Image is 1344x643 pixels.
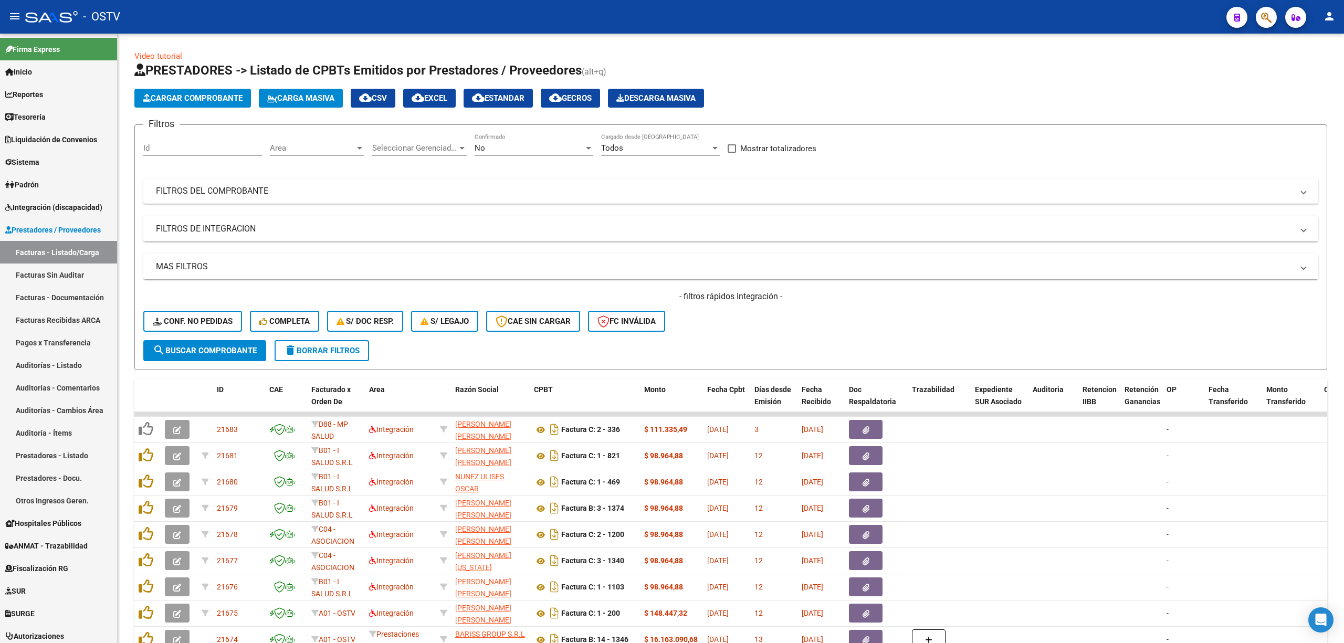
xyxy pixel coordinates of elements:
[1167,609,1169,617] span: -
[369,451,414,460] span: Integración
[1162,378,1204,425] datatable-header-cell: OP
[311,551,355,607] span: C04 - ASOCIACION SANATORIAL SUR (GBA SUR)
[644,583,683,591] strong: $ 98.964,88
[561,426,620,434] strong: Factura C: 2 - 336
[1323,10,1336,23] mat-icon: person
[754,451,763,460] span: 12
[369,609,414,617] span: Integración
[217,583,238,591] span: 21676
[455,472,504,493] span: NUNEZ ULISES OSCAR
[143,117,180,131] h3: Filtros
[1125,385,1160,406] span: Retención Ganancias
[311,577,353,598] span: B01 - I SALUD S.R.L
[1083,385,1117,406] span: Retencion IIBB
[270,143,355,153] span: Area
[5,563,68,574] span: Fiscalización RG
[369,504,414,512] span: Integración
[644,530,683,539] strong: $ 98.964,88
[703,378,750,425] datatable-header-cell: Fecha Cpbt
[455,525,511,545] span: [PERSON_NAME] [PERSON_NAME]
[640,378,703,425] datatable-header-cell: Monto
[372,143,457,153] span: Seleccionar Gerenciador
[284,344,297,356] mat-icon: delete
[1167,530,1169,539] span: -
[707,451,729,460] span: [DATE]
[1028,378,1078,425] datatable-header-cell: Auditoria
[267,93,334,103] span: Carga Masiva
[754,425,759,434] span: 3
[311,385,351,406] span: Facturado x Orden De
[143,340,266,361] button: Buscar Comprobante
[369,425,414,434] span: Integración
[143,216,1318,241] mat-expansion-panel-header: FILTROS DE INTEGRACION
[143,254,1318,279] mat-expansion-panel-header: MAS FILTROS
[971,378,1028,425] datatable-header-cell: Expediente SUR Asociado
[259,89,343,108] button: Carga Masiva
[707,385,745,394] span: Fecha Cpbt
[496,317,571,326] span: CAE SIN CARGAR
[359,93,387,103] span: CSV
[475,143,485,153] span: No
[455,577,511,598] span: [PERSON_NAME] [PERSON_NAME]
[455,471,526,493] div: 20300451269
[644,385,666,394] span: Monto
[455,551,511,584] span: [PERSON_NAME] [US_STATE] [PERSON_NAME]
[153,346,257,355] span: Buscar Comprobante
[548,473,561,490] i: Descargar documento
[486,311,580,332] button: CAE SIN CARGAR
[561,452,620,460] strong: Factura C: 1 - 821
[472,93,524,103] span: Estandar
[217,530,238,539] span: 21678
[403,89,456,108] button: EXCEL
[250,311,319,332] button: Completa
[464,89,533,108] button: Estandar
[83,5,120,28] span: - OSTV
[275,340,369,361] button: Borrar Filtros
[265,378,307,425] datatable-header-cell: CAE
[153,317,233,326] span: Conf. no pedidas
[549,91,562,104] mat-icon: cloud_download
[311,499,353,519] span: B01 - I SALUD S.R.L
[548,447,561,464] i: Descargar documento
[472,91,485,104] mat-icon: cloud_download
[541,89,600,108] button: Gecros
[455,630,525,638] span: BARISS GROUP S.R.L
[217,504,238,512] span: 21679
[311,472,353,493] span: B01 - I SALUD S.R.L
[134,89,251,108] button: Cargar Comprobante
[707,556,729,565] span: [DATE]
[134,51,182,61] a: Video tutorial
[5,66,32,78] span: Inicio
[1167,583,1169,591] span: -
[644,556,683,565] strong: $ 98.964,88
[143,178,1318,204] mat-expansion-panel-header: FILTROS DEL COMPROBANTE
[337,317,394,326] span: S/ Doc Resp.
[5,179,39,191] span: Padrón
[319,609,355,617] span: A01 - OSTV
[307,378,365,425] datatable-header-cell: Facturado x Orden De
[217,556,238,565] span: 21677
[616,93,696,103] span: Descarga Masiva
[908,378,971,425] datatable-header-cell: Trazabilidad
[217,425,238,434] span: 21683
[365,378,436,425] datatable-header-cell: Area
[644,478,683,486] strong: $ 98.964,88
[1266,385,1306,406] span: Monto Transferido
[412,93,447,103] span: EXCEL
[548,421,561,438] i: Descargar documento
[644,451,683,460] strong: $ 98.964,88
[561,609,620,618] strong: Factura C: 1 - 200
[5,89,43,100] span: Reportes
[411,311,478,332] button: S/ legajo
[802,478,823,486] span: [DATE]
[455,576,526,598] div: 27245485099
[707,504,729,512] span: [DATE]
[455,523,526,545] div: 27302810252
[217,385,224,394] span: ID
[845,378,908,425] datatable-header-cell: Doc Respaldatoria
[1167,504,1169,512] span: -
[754,504,763,512] span: 12
[327,311,404,332] button: S/ Doc Resp.
[975,385,1022,406] span: Expediente SUR Asociado
[561,531,624,539] strong: Factura C: 2 - 1200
